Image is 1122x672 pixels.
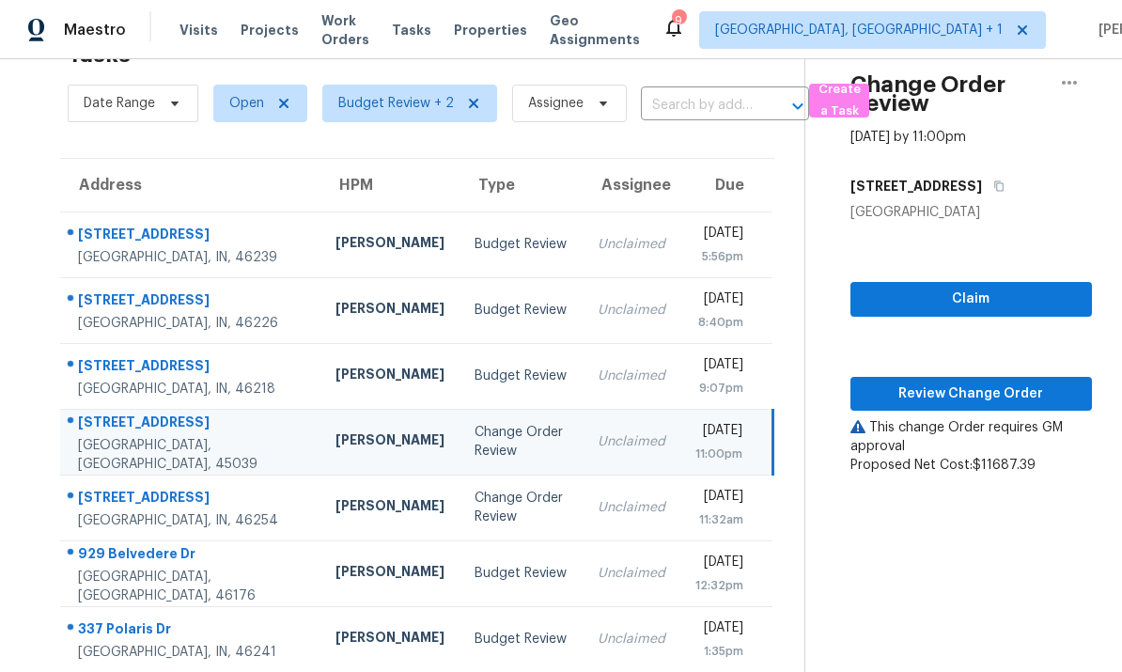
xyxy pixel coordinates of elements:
[78,619,305,643] div: 337 Polaris Dr
[320,159,460,211] th: HPM
[695,289,744,313] div: [DATE]
[850,418,1092,456] div: This change Order requires GM approval
[335,233,444,257] div: [PERSON_NAME]
[695,510,744,529] div: 11:32am
[475,489,567,526] div: Change Order Review
[335,562,444,586] div: [PERSON_NAME]
[865,288,1077,311] span: Claim
[850,75,1047,113] h2: Change Order Review
[78,511,305,530] div: [GEOGRAPHIC_DATA], IN, 46254
[850,282,1092,317] button: Claim
[695,313,744,332] div: 8:40pm
[785,93,811,119] button: Open
[641,91,756,120] input: Search by address
[335,299,444,322] div: [PERSON_NAME]
[850,128,966,147] div: [DATE] by 11:00pm
[850,456,1092,475] div: Proposed Net Cost: $11687.39
[335,628,444,651] div: [PERSON_NAME]
[809,84,869,117] button: Create a Task
[598,235,665,254] div: Unclaimed
[321,11,369,49] span: Work Orders
[695,618,744,642] div: [DATE]
[695,421,742,445] div: [DATE]
[695,445,742,463] div: 11:00pm
[460,159,582,211] th: Type
[695,379,744,398] div: 9:07pm
[475,630,567,649] div: Budget Review
[982,169,1007,203] button: Copy Address
[583,159,680,211] th: Assignee
[179,21,218,39] span: Visits
[475,564,567,583] div: Budget Review
[598,432,665,451] div: Unclaimed
[68,45,131,64] h2: Tasks
[335,496,444,520] div: [PERSON_NAME]
[338,94,454,113] span: Budget Review + 2
[78,488,305,511] div: [STREET_ADDRESS]
[84,94,155,113] span: Date Range
[695,247,744,266] div: 5:56pm
[78,436,305,474] div: [GEOGRAPHIC_DATA], [GEOGRAPHIC_DATA], 45039
[229,94,264,113] span: Open
[598,630,665,649] div: Unclaimed
[695,355,744,379] div: [DATE]
[454,21,527,39] span: Properties
[598,498,665,517] div: Unclaimed
[392,23,431,37] span: Tasks
[78,544,305,568] div: 929 Belvedere Dr
[695,553,744,576] div: [DATE]
[598,301,665,320] div: Unclaimed
[78,290,305,314] div: [STREET_ADDRESS]
[695,487,744,510] div: [DATE]
[241,21,299,39] span: Projects
[680,159,773,211] th: Due
[78,225,305,248] div: [STREET_ADDRESS]
[672,11,685,30] div: 9
[865,383,1077,406] span: Review Change Order
[475,423,567,461] div: Change Order Review
[475,235,567,254] div: Budget Review
[598,564,665,583] div: Unclaimed
[335,365,444,388] div: [PERSON_NAME]
[64,21,126,39] span: Maestro
[550,11,640,49] span: Geo Assignments
[818,79,860,122] span: Create a Task
[695,224,744,247] div: [DATE]
[475,367,567,385] div: Budget Review
[78,413,305,436] div: [STREET_ADDRESS]
[60,159,320,211] th: Address
[335,430,444,454] div: [PERSON_NAME]
[850,377,1092,412] button: Review Change Order
[695,576,744,595] div: 12:32pm
[850,203,1092,222] div: [GEOGRAPHIC_DATA]
[528,94,584,113] span: Assignee
[78,380,305,399] div: [GEOGRAPHIC_DATA], IN, 46218
[850,177,982,195] h5: [STREET_ADDRESS]
[78,568,305,605] div: [GEOGRAPHIC_DATA], [GEOGRAPHIC_DATA], 46176
[598,367,665,385] div: Unclaimed
[475,301,567,320] div: Budget Review
[78,356,305,380] div: [STREET_ADDRESS]
[78,314,305,333] div: [GEOGRAPHIC_DATA], IN, 46226
[78,643,305,662] div: [GEOGRAPHIC_DATA], IN, 46241
[715,21,1003,39] span: [GEOGRAPHIC_DATA], [GEOGRAPHIC_DATA] + 1
[695,642,744,661] div: 1:35pm
[78,248,305,267] div: [GEOGRAPHIC_DATA], IN, 46239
